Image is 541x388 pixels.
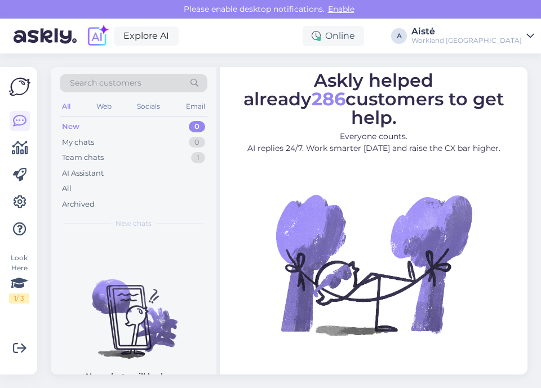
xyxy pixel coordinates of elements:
div: All [60,99,73,114]
span: Search customers [70,77,141,89]
div: Online [303,26,364,46]
p: New chats will be here. [86,371,181,382]
span: Enable [325,4,358,14]
div: 1 / 3 [9,293,29,304]
div: 0 [189,137,205,148]
div: Socials [135,99,162,114]
div: A [391,28,407,44]
div: Email [184,99,207,114]
div: Team chats [62,152,104,163]
p: Everyone counts. AI replies 24/7. Work smarter [DATE] and raise the CX bar higher. [230,130,517,154]
div: Archived [62,199,95,210]
div: Look Here [9,253,29,304]
span: New chats [116,218,152,229]
div: Web [94,99,114,114]
img: explore-ai [86,24,109,48]
div: 1 [191,152,205,163]
div: Workland [GEOGRAPHIC_DATA] [411,36,522,45]
span: Askly helped already customers to get help. [243,69,504,128]
img: No chats [51,259,216,360]
img: Askly Logo [9,76,30,97]
div: All [62,183,72,194]
div: My chats [62,137,94,148]
b: 286 [312,87,345,109]
div: AI Assistant [62,168,104,179]
div: Aistė [411,27,522,36]
img: No Chat active [272,163,475,365]
div: New [62,121,79,132]
a: Explore AI [114,26,179,46]
a: AistėWorkland [GEOGRAPHIC_DATA] [411,27,534,45]
div: 0 [189,121,205,132]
